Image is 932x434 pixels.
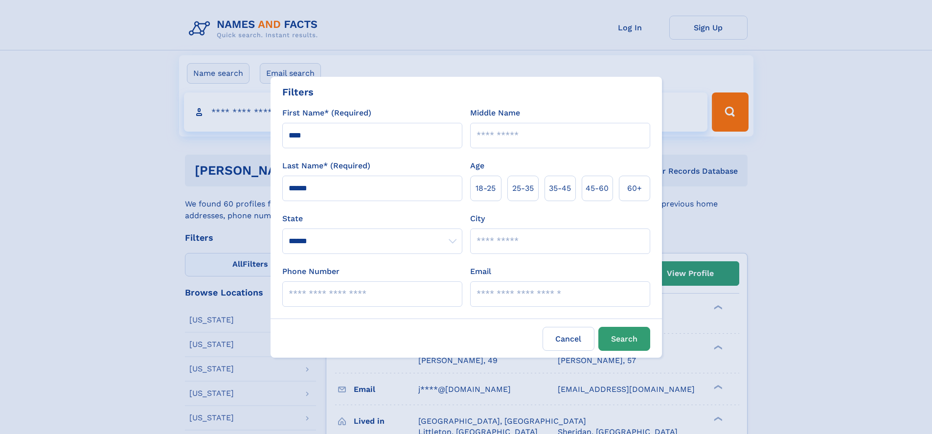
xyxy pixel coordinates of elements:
[549,183,571,194] span: 35‑45
[476,183,496,194] span: 18‑25
[543,327,594,351] label: Cancel
[598,327,650,351] button: Search
[282,160,370,172] label: Last Name* (Required)
[470,107,520,119] label: Middle Name
[627,183,642,194] span: 60+
[282,107,371,119] label: First Name* (Required)
[282,213,462,225] label: State
[470,213,485,225] label: City
[470,160,484,172] label: Age
[282,266,340,277] label: Phone Number
[512,183,534,194] span: 25‑35
[282,85,314,99] div: Filters
[586,183,609,194] span: 45‑60
[470,266,491,277] label: Email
